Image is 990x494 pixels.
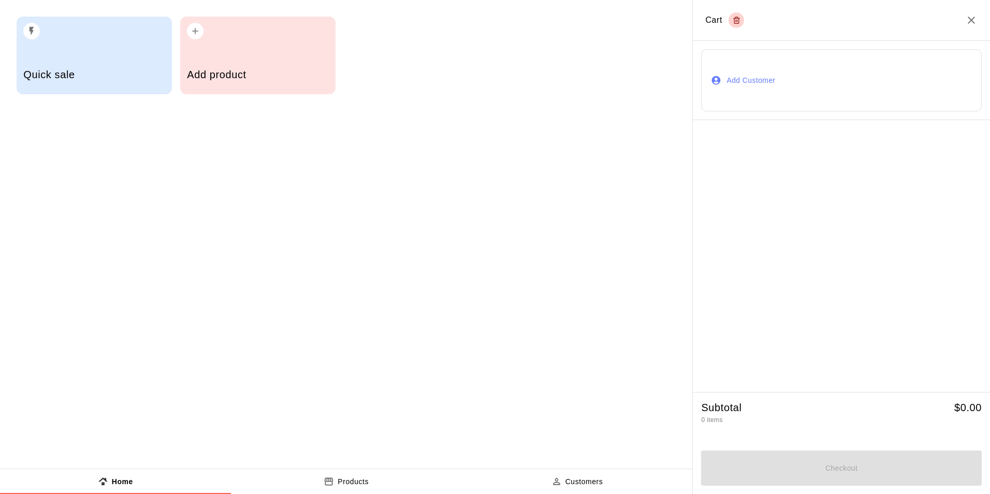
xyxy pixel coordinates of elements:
p: Products [338,476,369,487]
p: Home [112,476,133,487]
button: Add Customer [701,49,982,111]
button: Empty cart [729,12,744,28]
h5: $ 0.00 [954,401,982,415]
h5: Add product [187,68,328,82]
p: Customers [565,476,603,487]
div: Cart [705,12,744,28]
button: Close [965,14,978,26]
span: 0 items [701,416,722,424]
button: Quick sale [17,17,172,94]
button: Add product [180,17,336,94]
h5: Quick sale [23,68,165,82]
h5: Subtotal [701,401,741,415]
